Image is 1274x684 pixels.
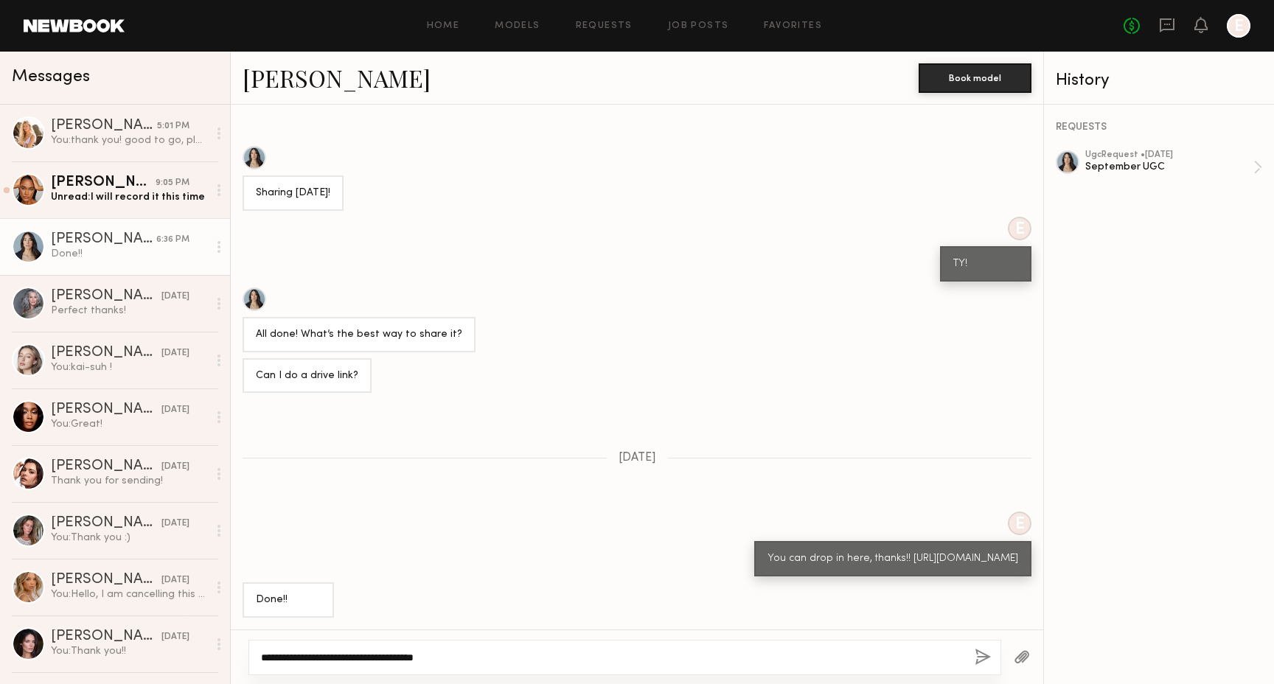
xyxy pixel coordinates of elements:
div: [PERSON_NAME] [51,289,161,304]
div: Done!! [256,592,321,609]
div: [PERSON_NAME] [51,459,161,474]
div: Unread: I will record it this time [51,190,208,204]
div: You: Thank you :) [51,531,208,545]
div: All done! What’s the best way to share it? [256,327,462,343]
div: [PERSON_NAME] [51,573,161,587]
div: [DATE] [161,290,189,304]
div: You: Great! [51,417,208,431]
a: Job Posts [668,21,729,31]
div: Perfect thanks! [51,304,208,318]
div: You: Thank you!! [51,644,208,658]
a: Requests [576,21,633,31]
a: [PERSON_NAME] [243,62,431,94]
div: September UGC [1085,160,1253,174]
div: [DATE] [161,403,189,417]
a: Book model [919,71,1031,83]
div: [DATE] [161,346,189,360]
span: [DATE] [619,452,656,464]
div: [DATE] [161,517,189,531]
div: Thank you for sending! [51,474,208,488]
div: You: kai-suh ! [51,360,208,374]
div: Sharing [DATE]! [256,185,330,202]
div: 6:36 PM [156,233,189,247]
a: Favorites [764,21,822,31]
div: [PERSON_NAME] [51,346,161,360]
a: Home [427,21,460,31]
div: 5:01 PM [157,119,189,133]
div: [DATE] [161,460,189,474]
div: You: thank you! good to go, please mark on your side so I can approve :) [51,133,208,147]
button: Book model [919,63,1031,93]
div: [PERSON_NAME] [51,402,161,417]
div: [PERSON_NAME] [51,516,161,531]
div: [DATE] [161,630,189,644]
div: History [1056,72,1262,89]
div: [PERSON_NAME] [51,629,161,644]
a: Models [495,21,540,31]
span: Messages [12,69,90,85]
a: E [1227,14,1250,38]
div: [PERSON_NAME] [51,232,156,247]
div: REQUESTS [1056,122,1262,133]
div: Can I do a drive link? [256,368,358,385]
div: You: Hello, I am cancelling this booking due to no response. [51,587,208,601]
div: [DATE] [161,573,189,587]
div: TY! [953,256,1018,273]
div: Done!! [51,247,208,261]
div: [PERSON_NAME] [51,175,156,190]
div: [PERSON_NAME] [51,119,157,133]
div: You can drop in here, thanks!! [URL][DOMAIN_NAME] [767,551,1018,568]
div: ugc Request • [DATE] [1085,150,1253,160]
div: 9:05 PM [156,176,189,190]
a: ugcRequest •[DATE]September UGC [1085,150,1262,184]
